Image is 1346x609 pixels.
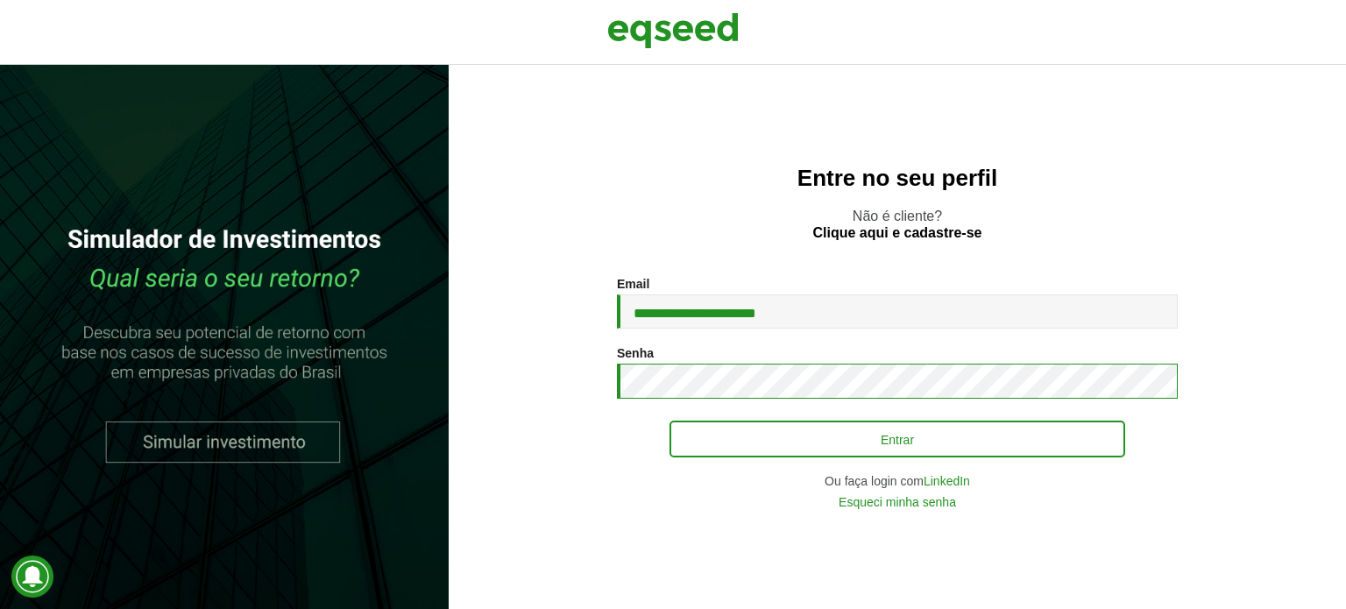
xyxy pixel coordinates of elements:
[669,421,1125,457] button: Entrar
[839,496,956,508] a: Esqueci minha senha
[617,278,649,290] label: Email
[484,208,1311,241] p: Não é cliente?
[484,166,1311,191] h2: Entre no seu perfil
[813,226,982,240] a: Clique aqui e cadastre-se
[607,9,739,53] img: EqSeed Logo
[617,347,654,359] label: Senha
[617,475,1178,487] div: Ou faça login com
[924,475,970,487] a: LinkedIn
